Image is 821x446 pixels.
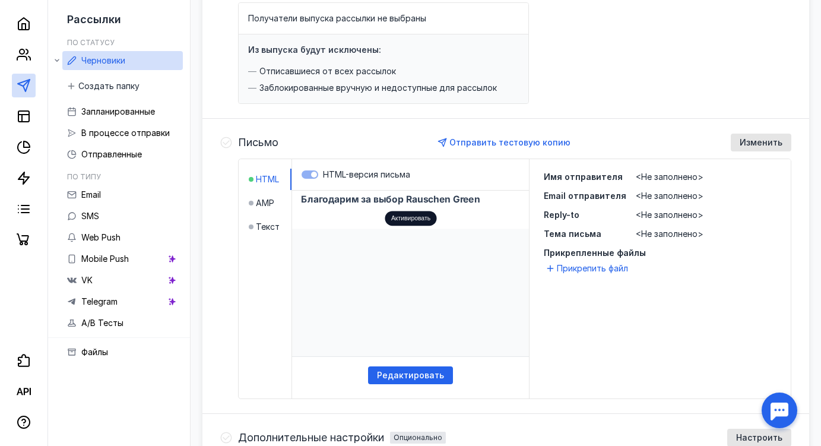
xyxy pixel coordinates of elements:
[544,229,601,239] span: Тема письма
[78,81,140,91] span: Создать папку
[62,145,183,164] a: Отправленные
[256,197,274,209] span: AMP
[248,13,426,23] span: Получатели выпуска рассылки не выбраны
[215,191,607,357] iframe: preview
[81,106,155,116] span: Запланированные
[259,82,497,94] span: Заблокированные вручную и недоступные для рассылок
[62,51,183,70] a: Черновики
[433,134,576,151] button: Отправить тестовую копию
[81,55,125,65] span: Черновики
[736,433,782,443] span: Настроить
[62,343,183,362] a: Файлы
[62,228,183,247] a: Web Push
[81,128,170,138] span: В процессе отправки
[62,124,183,143] a: В процессе отправки
[62,271,183,290] a: VK
[238,432,446,444] h4: Дополнительные настройкиОпционально
[636,172,703,182] span: <Не заполнено>
[544,261,633,276] button: Прикрепить файл
[259,65,396,77] span: Отписавшиеся от всех рассылок
[81,232,121,242] span: Web Push
[238,432,384,444] span: Дополнительные настройки
[368,366,453,384] button: Редактировать
[544,247,776,259] span: Прикрепленные файлы
[67,38,115,47] h5: По статусу
[81,189,101,200] span: Email
[636,191,703,201] span: <Не заполнено>
[81,254,129,264] span: Mobile Push
[67,13,121,26] span: Рассылки
[731,134,791,151] button: Изменить
[62,77,145,95] button: Создать папку
[256,173,279,185] span: HTML
[81,347,108,357] span: Файлы
[544,172,623,182] span: Имя отправителя
[62,102,183,121] a: Запланированные
[449,137,570,147] span: Отправить тестовую копию
[636,229,703,239] span: <Не заполнено>
[81,211,99,221] span: SMS
[81,296,118,306] span: Telegram
[62,292,183,311] a: Telegram
[394,434,442,441] div: Опционально
[62,207,183,226] a: SMS
[238,137,278,148] h4: Письмо
[81,318,123,328] span: A/B Тесты
[67,172,101,181] h5: По типу
[62,314,183,333] a: A/B Тесты
[323,169,410,179] span: HTML-версия письма
[248,45,381,55] h4: Из выпуска будут исключены:
[377,371,444,381] span: Редактировать
[557,262,628,274] span: Прикрепить файл
[636,210,703,220] span: <Не заполнено>
[256,221,280,233] span: Текст
[62,185,183,204] a: Email
[544,191,626,201] span: Email отправителя
[740,138,782,148] span: Изменить
[544,210,579,220] span: Reply-to
[81,149,142,159] span: Отправленные
[62,249,183,268] a: Mobile Push
[81,275,93,285] span: VK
